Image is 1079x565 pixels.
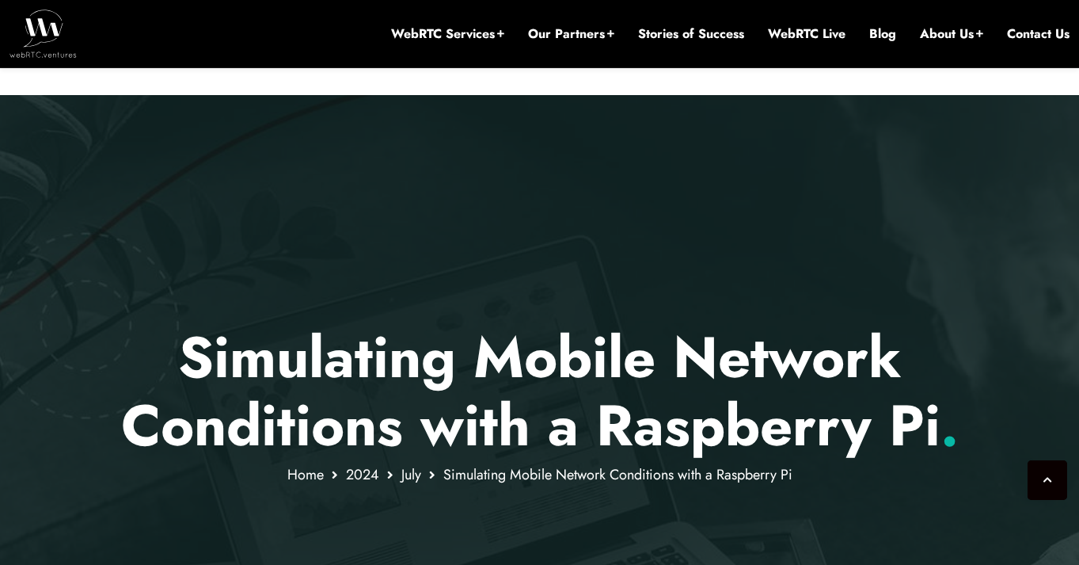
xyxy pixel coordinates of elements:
[528,25,614,43] a: Our Partners
[869,25,896,43] a: Blog
[391,25,504,43] a: WebRTC Services
[287,464,324,485] a: Home
[1007,25,1070,43] a: Contact Us
[346,464,379,485] a: 2024
[9,10,77,57] img: WebRTC.ventures
[940,384,959,467] span: .
[768,25,845,43] a: WebRTC Live
[638,25,744,43] a: Stories of Success
[401,464,421,485] a: July
[76,323,1003,460] h1: Simulating Mobile Network Conditions with a Raspberry Pi
[443,464,792,485] span: Simulating Mobile Network Conditions with a Raspberry Pi
[920,25,983,43] a: About Us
